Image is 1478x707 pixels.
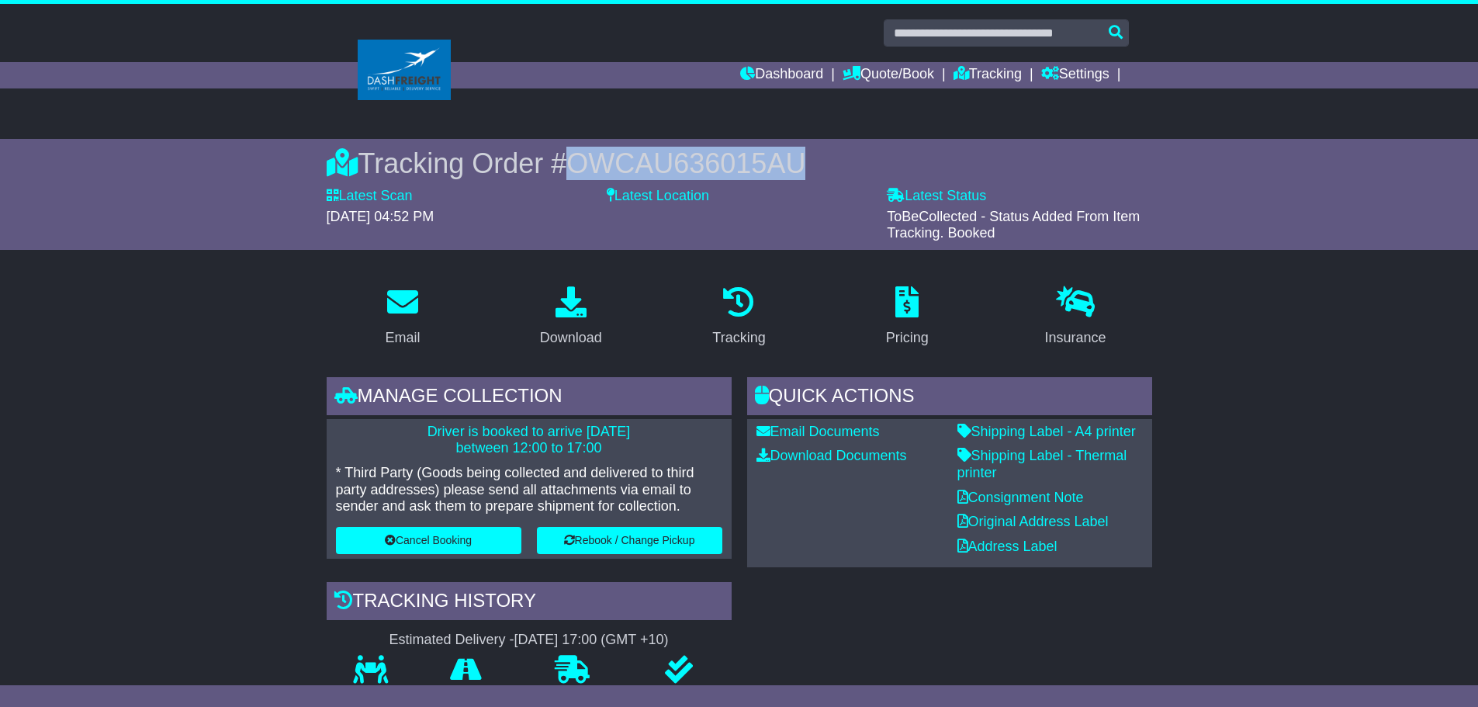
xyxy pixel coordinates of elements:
button: Rebook / Change Pickup [537,527,722,554]
a: Pricing [876,281,939,354]
button: Cancel Booking [336,527,521,554]
div: Estimated Delivery - [327,632,732,649]
a: Consignment Note [957,490,1084,505]
div: Pricing [886,328,929,348]
label: Latest Scan [327,188,413,205]
a: Tracking [954,62,1022,88]
span: [DATE] 04:52 PM [327,209,434,224]
a: Shipping Label - A4 printer [957,424,1136,439]
div: Tracking Order # [327,147,1152,180]
a: Insurance [1035,281,1116,354]
a: Original Address Label [957,514,1109,529]
div: Tracking history [327,582,732,624]
label: Latest Location [607,188,709,205]
p: * Third Party (Goods being collected and delivered to third party addresses) please send all atta... [336,465,722,515]
a: Dashboard [740,62,823,88]
div: Insurance [1045,328,1106,348]
div: Tracking [712,328,765,348]
a: Quote/Book [843,62,934,88]
div: Email [385,328,420,348]
p: Driver is booked to arrive [DATE] between 12:00 to 17:00 [336,424,722,457]
a: Settings [1041,62,1109,88]
div: [DATE] 17:00 (GMT +10) [514,632,669,649]
a: Address Label [957,539,1057,554]
div: Manage collection [327,377,732,419]
a: Tracking [702,281,775,354]
div: Quick Actions [747,377,1152,419]
a: Email [375,281,430,354]
a: Shipping Label - Thermal printer [957,448,1127,480]
a: Download Documents [756,448,907,463]
div: Download [540,328,602,348]
a: Download [530,281,612,354]
span: ToBeCollected - Status Added From Item Tracking. Booked [887,209,1140,241]
span: OWCAU636015AU [566,147,805,179]
label: Latest Status [887,188,986,205]
a: Email Documents [756,424,880,439]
